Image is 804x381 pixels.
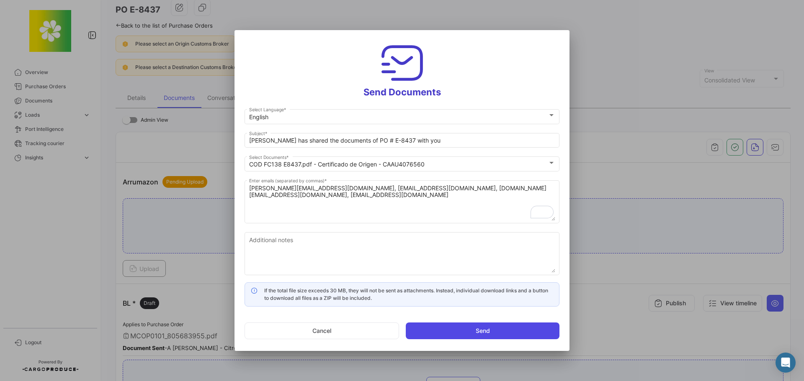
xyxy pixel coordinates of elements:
button: Cancel [245,322,399,339]
button: Send [406,322,559,339]
h3: Send Documents [245,40,559,98]
textarea: To enrich screen reader interactions, please activate Accessibility in Grammarly extension settings [249,184,555,221]
div: Abrir Intercom Messenger [776,353,796,373]
mat-select-trigger: English [249,113,268,120]
span: If the total file size exceeds 30 MB, they will not be sent as attachments. Instead, individual d... [264,287,548,301]
mat-select-trigger: COD FC138 E8437.pdf - Certificado de Origen - CAAU4076560 [249,161,425,168]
